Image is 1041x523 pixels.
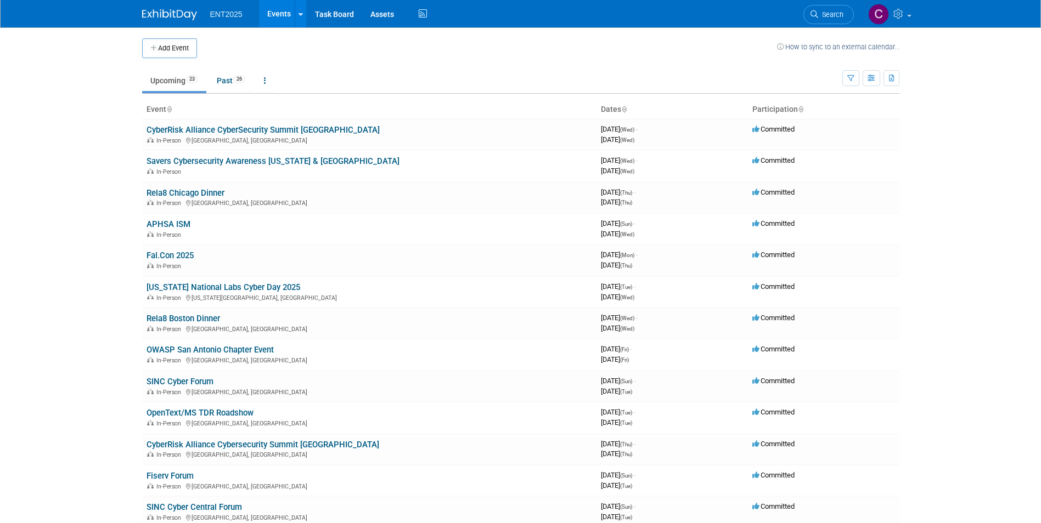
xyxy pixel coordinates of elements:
span: (Fri) [620,346,629,353]
a: Sort by Start Date [621,105,627,113]
img: In-Person Event [147,200,154,205]
a: Rela8 Boston Dinner [147,314,220,323]
a: SINC Cyber Central Forum [147,502,242,512]
div: [GEOGRAPHIC_DATA], [GEOGRAPHIC_DATA] [147,324,592,333]
span: In-Person [156,357,184,364]
span: [DATE] [601,135,634,144]
div: [US_STATE][GEOGRAPHIC_DATA], [GEOGRAPHIC_DATA] [147,293,592,302]
span: - [634,440,635,448]
span: ENT2025 [210,10,243,19]
span: (Thu) [620,200,632,206]
span: In-Person [156,483,184,490]
img: ExhibitDay [142,9,197,20]
img: In-Person Event [147,451,154,457]
span: (Tue) [620,410,632,416]
span: [DATE] [601,377,635,385]
span: - [634,282,635,291]
span: [DATE] [601,513,632,521]
img: In-Person Event [147,263,154,268]
span: (Sun) [620,473,632,479]
span: - [634,188,635,196]
span: In-Person [156,294,184,302]
span: - [636,314,638,322]
img: In-Person Event [147,514,154,520]
img: In-Person Event [147,389,154,394]
span: [DATE] [601,387,632,395]
span: Committed [752,471,795,479]
div: [GEOGRAPHIC_DATA], [GEOGRAPHIC_DATA] [147,198,592,207]
span: (Wed) [620,326,634,332]
span: (Tue) [620,284,632,290]
div: [GEOGRAPHIC_DATA], [GEOGRAPHIC_DATA] [147,450,592,458]
span: - [634,471,635,479]
span: (Sun) [620,221,632,227]
span: [DATE] [601,230,634,238]
th: Dates [597,100,748,119]
span: (Wed) [620,168,634,174]
a: CyberRisk Alliance CyberSecurity Summit [GEOGRAPHIC_DATA] [147,125,380,135]
span: [DATE] [601,156,638,164]
span: (Wed) [620,137,634,143]
th: Participation [748,100,899,119]
span: [DATE] [601,293,634,301]
a: OWASP San Antonio Chapter Event [147,345,274,355]
span: (Thu) [620,451,632,457]
span: (Tue) [620,514,632,520]
span: In-Person [156,231,184,238]
span: - [634,502,635,510]
a: Rela8 Chicago Dinner [147,188,224,198]
span: Committed [752,440,795,448]
span: Committed [752,219,795,228]
span: In-Person [156,451,184,458]
th: Event [142,100,597,119]
span: [DATE] [601,450,632,458]
a: [US_STATE] National Labs Cyber Day 2025 [147,282,300,292]
a: Sort by Participation Type [798,105,803,113]
span: Committed [752,188,795,196]
div: [GEOGRAPHIC_DATA], [GEOGRAPHIC_DATA] [147,513,592,521]
span: In-Person [156,200,184,207]
span: [DATE] [601,355,629,363]
div: [GEOGRAPHIC_DATA], [GEOGRAPHIC_DATA] [147,355,592,364]
span: Committed [752,156,795,164]
span: Committed [752,314,795,322]
span: - [634,219,635,228]
span: [DATE] [601,440,635,448]
span: 26 [233,75,245,83]
a: Sort by Event Name [166,105,172,113]
span: (Thu) [620,263,632,269]
a: Fal.Con 2025 [147,251,194,260]
span: In-Person [156,514,184,521]
span: (Tue) [620,420,632,426]
span: In-Person [156,389,184,396]
span: (Wed) [620,127,634,133]
button: Add Event [142,38,197,58]
div: [GEOGRAPHIC_DATA], [GEOGRAPHIC_DATA] [147,387,592,396]
span: [DATE] [601,219,635,228]
span: In-Person [156,420,184,427]
span: (Wed) [620,315,634,321]
span: Committed [752,125,795,133]
a: Past26 [209,70,254,91]
img: In-Person Event [147,137,154,143]
span: - [634,377,635,385]
a: Fiserv Forum [147,471,194,481]
a: How to sync to an external calendar... [777,43,899,51]
a: Savers Cybersecurity Awareness [US_STATE] & [GEOGRAPHIC_DATA] [147,156,399,166]
span: [DATE] [601,251,638,259]
span: (Sun) [620,504,632,510]
img: In-Person Event [147,294,154,300]
span: [DATE] [601,345,632,353]
span: [DATE] [601,314,638,322]
span: (Wed) [620,158,634,164]
span: [DATE] [601,167,634,175]
span: - [634,408,635,416]
span: [DATE] [601,408,635,416]
span: Committed [752,282,795,291]
span: [DATE] [601,188,635,196]
img: In-Person Event [147,326,154,331]
span: In-Person [156,326,184,333]
span: [DATE] [601,261,632,269]
span: Committed [752,345,795,353]
span: - [636,251,638,259]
